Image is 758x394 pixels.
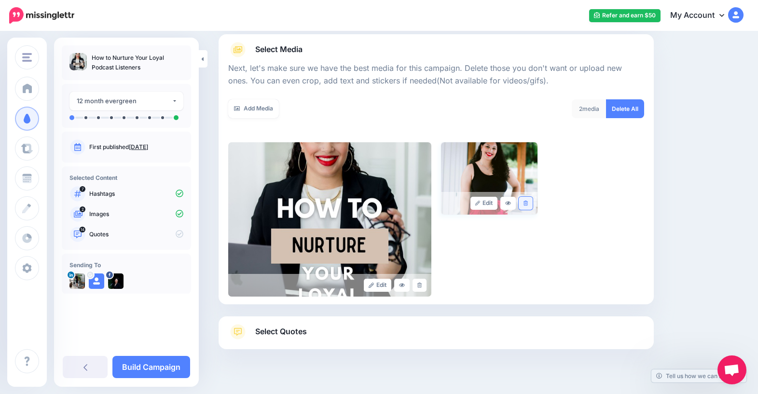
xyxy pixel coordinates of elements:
[441,142,537,215] img: 2fea84481752c288634335eb8bf02a3f_large.jpg
[364,279,391,292] a: Edit
[80,227,86,232] span: 14
[129,143,148,150] a: [DATE]
[228,99,279,118] a: Add Media
[9,7,74,24] img: Missinglettr
[228,324,644,349] a: Select Quotes
[589,9,661,22] a: Refer and earn $50
[470,197,498,210] a: Edit
[69,273,85,289] img: 1746450637891-84285.png
[69,53,87,70] img: 16e1f4cb36b7559ccfdc0d67da6183db_thumb.jpg
[89,190,183,198] p: Hashtags
[717,355,746,384] a: Open chat
[228,42,644,57] a: Select Media
[661,4,744,27] a: My Account
[89,230,183,239] p: Quotes
[255,325,307,338] span: Select Quotes
[69,92,183,110] button: 12 month evergreen
[69,174,183,181] h4: Selected Content
[22,53,32,62] img: menu.png
[651,369,746,382] a: Tell us how we can improve
[108,273,124,289] img: 425023422_885975820197417_4970965158861241843_n-bsa146144.jpg
[80,206,85,212] span: 2
[69,261,183,269] h4: Sending To
[228,57,644,297] div: Select Media
[77,95,172,107] div: 12 month evergreen
[255,43,303,56] span: Select Media
[228,142,431,297] img: 16e1f4cb36b7559ccfdc0d67da6183db_large.jpg
[89,210,183,218] p: Images
[89,143,183,151] p: First published
[228,62,644,87] p: Next, let's make sure we have the best media for this campaign. Delete those you don't want or up...
[89,273,104,289] img: user_default_image.png
[80,186,85,192] span: 7
[572,99,606,118] div: media
[606,99,644,118] a: Delete All
[579,105,582,112] span: 2
[92,53,183,72] p: How to Nurture Your Loyal Podcast Listeners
